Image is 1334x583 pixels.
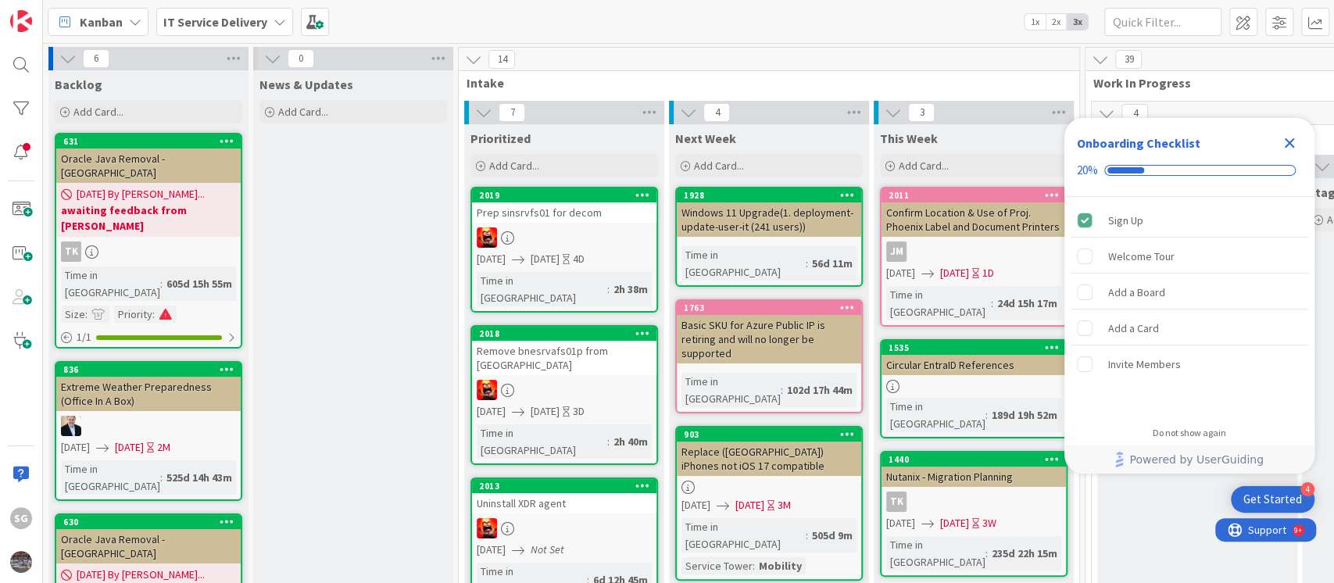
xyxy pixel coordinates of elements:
[677,442,861,476] div: Replace ([GEOGRAPHIC_DATA]) iPhones not iOS 17 compatible
[882,241,1066,262] div: JM
[472,188,656,202] div: 2019
[1108,247,1175,266] div: Welcome Tour
[882,188,1066,237] div: 2011Confirm Location & Use of Proj. Phoenix Label and Document Printers
[55,361,242,501] a: 836Extreme Weather Preparedness (Office In A Box)HO[DATE][DATE]2MTime in [GEOGRAPHIC_DATA]:525d 1...
[1067,14,1088,30] span: 3x
[531,403,560,420] span: [DATE]
[288,49,314,68] span: 0
[61,202,236,234] b: awaiting feedback from [PERSON_NAME]
[889,342,1066,353] div: 1535
[607,433,610,450] span: :
[163,14,267,30] b: IT Service Delivery
[886,536,985,570] div: Time in [GEOGRAPHIC_DATA]
[477,542,506,558] span: [DATE]
[880,187,1068,327] a: 2011Confirm Location & Use of Proj. Phoenix Label and Document PrintersJM[DATE][DATE]1DTime in [G...
[677,427,861,442] div: 903
[477,403,506,420] span: [DATE]
[477,380,497,400] img: VN
[886,492,907,512] div: TK
[882,341,1066,375] div: 1535Circular EntraID References
[607,281,610,298] span: :
[684,429,861,440] div: 903
[677,202,861,237] div: Windows 11 Upgrade(1. deployment-update-user-it (241 users))
[1025,14,1046,30] span: 1x
[1071,275,1308,309] div: Add a Board is incomplete.
[1108,211,1143,230] div: Sign Up
[10,507,32,529] div: sg
[681,497,710,513] span: [DATE]
[882,202,1066,237] div: Confirm Location & Use of Proj. Phoenix Label and Document Printers
[472,202,656,223] div: Prep sinsrvfs01 for decom
[681,373,781,407] div: Time in [GEOGRAPHIC_DATA]
[56,241,241,262] div: TK
[1243,492,1302,507] div: Get Started
[988,406,1061,424] div: 189d 19h 52m
[1108,283,1165,302] div: Add a Board
[675,426,863,581] a: 903Replace ([GEOGRAPHIC_DATA]) iPhones not iOS 17 compatible[DATE][DATE]3MTime in [GEOGRAPHIC_DAT...
[56,134,241,148] div: 631
[1071,239,1308,274] div: Welcome Tour is incomplete.
[115,439,144,456] span: [DATE]
[808,255,857,272] div: 56d 11m
[531,251,560,267] span: [DATE]
[1231,486,1314,513] div: Open Get Started checklist, remaining modules: 4
[488,50,515,69] span: 14
[783,381,857,399] div: 102d 17h 44m
[259,77,353,92] span: News & Updates
[63,136,241,147] div: 631
[684,190,861,201] div: 1928
[882,341,1066,355] div: 1535
[1153,427,1226,439] div: Do not show again
[1071,311,1308,345] div: Add a Card is incomplete.
[80,13,123,31] span: Kanban
[886,286,991,320] div: Time in [GEOGRAPHIC_DATA]
[472,518,656,538] div: VN
[703,103,730,122] span: 4
[573,403,585,420] div: 3D
[56,327,241,347] div: 1/1
[61,416,81,436] img: HO
[33,2,71,21] span: Support
[677,188,861,202] div: 1928
[1300,482,1314,496] div: 4
[472,341,656,375] div: Remove bnesrvafs01p from [GEOGRAPHIC_DATA]
[982,515,996,531] div: 3W
[56,377,241,411] div: Extreme Weather Preparedness (Office In A Box)
[940,515,969,531] span: [DATE]
[55,77,102,92] span: Backlog
[77,567,205,583] span: [DATE] By [PERSON_NAME]...
[899,159,949,173] span: Add Card...
[677,301,861,363] div: 1763Basic SKU for Azure Public IP is retiring and will no longer be supported
[56,515,241,529] div: 630
[889,190,1066,201] div: 2011
[163,469,236,486] div: 525d 14h 43m
[1046,14,1067,30] span: 2x
[470,131,531,146] span: Prioritized
[163,275,236,292] div: 605d 15h 55m
[470,325,658,465] a: 2018Remove bnesrvafs01p from [GEOGRAPHIC_DATA]VN[DATE][DATE]3DTime in [GEOGRAPHIC_DATA]:2h 40m
[479,328,656,339] div: 2018
[61,460,160,495] div: Time in [GEOGRAPHIC_DATA]
[61,241,81,262] div: TK
[10,10,32,32] img: Visit kanbanzone.com
[675,131,736,146] span: Next Week
[908,103,935,122] span: 3
[694,159,744,173] span: Add Card...
[472,479,656,513] div: 2013Uninstall XDR agent
[677,301,861,315] div: 1763
[477,272,607,306] div: Time in [GEOGRAPHIC_DATA]
[991,295,993,312] span: :
[157,439,170,456] div: 2M
[675,299,863,413] a: 1763Basic SKU for Azure Public IP is retiring and will no longer be supportedTime in [GEOGRAPHIC_...
[886,241,907,262] div: JM
[610,433,652,450] div: 2h 40m
[56,363,241,377] div: 836
[472,227,656,248] div: VN
[675,187,863,287] a: 1928Windows 11 Upgrade(1. deployment-update-user-it (241 users))Time in [GEOGRAPHIC_DATA]:56d 11m
[993,295,1061,312] div: 24d 15h 17m
[56,134,241,183] div: 631Oracle Java Removal - [GEOGRAPHIC_DATA]
[472,380,656,400] div: VN
[610,281,652,298] div: 2h 38m
[880,131,938,146] span: This Week
[73,105,123,119] span: Add Card...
